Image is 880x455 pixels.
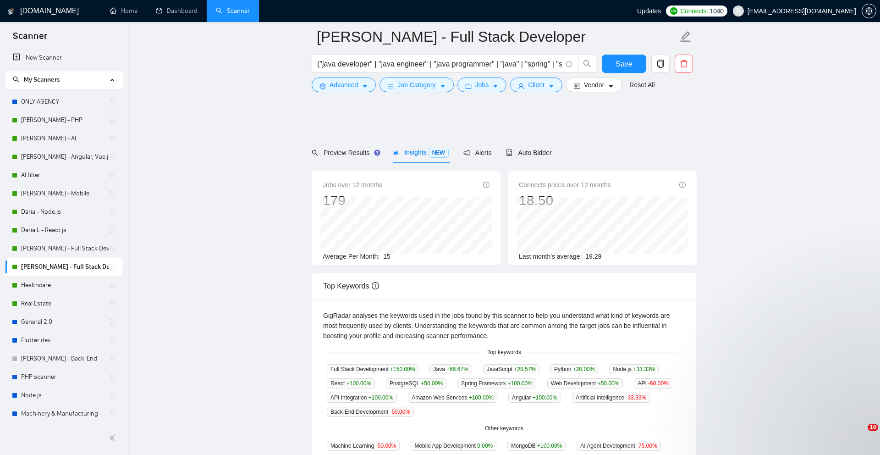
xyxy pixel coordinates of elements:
a: [PERSON_NAME] - Angular, Vue.js [21,148,109,166]
span: Last month's average: [519,253,582,260]
span: Spring Framework [457,378,536,388]
li: Oleksii K. - AI [5,129,122,148]
span: +50.00 % [598,380,620,387]
span: +100.00 % [469,394,494,401]
span: Preview Results [312,149,378,156]
span: holder [109,172,116,179]
span: holder [109,98,116,105]
span: API Integration [327,393,397,403]
span: holder [109,227,116,234]
span: holder [109,135,116,142]
li: Daria L - React.js [5,221,122,239]
span: search [578,60,596,68]
button: userClientcaret-down [510,78,562,92]
span: Client [528,80,544,90]
span: info-circle [372,282,379,289]
span: Connects: [680,6,708,16]
span: Job Category [397,80,435,90]
span: Angular [508,393,561,403]
span: double-left [109,433,118,443]
span: info-circle [566,61,572,67]
li: Node.js [5,386,122,405]
span: edit [680,31,692,43]
li: Andrew T. - Full Stack Developer [5,239,122,258]
span: +100.00 % [533,394,557,401]
a: [PERSON_NAME] - Mobile [21,184,109,203]
span: Back-End Development [327,407,414,417]
a: Flutter dev [21,331,109,350]
span: Full Stack Development [327,364,418,374]
button: folderJobscaret-down [457,78,507,92]
div: Tooltip anchor [373,149,381,157]
a: General 2.0 [21,313,109,331]
span: holder [109,318,116,326]
span: 15 [383,253,390,260]
span: info-circle [483,182,489,188]
span: NEW [429,148,449,158]
span: holder [109,373,116,381]
span: info-circle [679,182,686,188]
a: Daria - Node.js [21,203,109,221]
a: [PERSON_NAME] - Full Stack Developer [21,239,109,258]
span: 10 [868,424,878,431]
span: 0.00 % [477,443,493,449]
img: upwork-logo.png [670,7,677,15]
span: caret-down [492,83,499,89]
span: -33.33 % [626,394,647,401]
button: setting [862,4,876,18]
span: Average Per Month: [323,253,379,260]
span: Insights [392,149,448,156]
a: Node.js [21,386,109,405]
li: Daria - Node.js [5,203,122,221]
input: Search Freelance Jobs... [317,58,562,70]
span: +100.00 % [537,443,562,449]
li: Oleksii K. - Angular, Vue.js [5,148,122,166]
button: idcardVendorcaret-down [566,78,622,92]
li: New Scanner [5,49,122,67]
span: holder [109,245,116,252]
li: Oleksii K. - PHP [5,111,122,129]
span: API [634,378,672,388]
span: holder [109,208,116,216]
span: holder [109,263,116,271]
span: robot [506,150,512,156]
a: Real Estate [21,294,109,313]
a: New Scanner [13,49,115,67]
a: [PERSON_NAME] - Full Stack Developer [21,258,109,276]
li: General 2.0 [5,313,122,331]
span: holder [109,300,116,307]
li: Flutter dev [5,331,122,350]
span: JavaScript [483,364,539,374]
a: [PERSON_NAME] - PHP [21,111,109,129]
span: Connects prices over 12 months [519,180,611,190]
div: 18.50 [519,192,611,209]
span: +28.57 % [514,366,536,372]
span: folder [465,83,472,89]
span: -50.00 % [376,443,396,449]
span: Vendor [584,80,604,90]
div: 179 [323,192,382,209]
span: holder [109,337,116,344]
span: caret-down [608,83,614,89]
span: My Scanners [13,76,60,83]
span: copy [652,60,669,68]
span: user [518,83,524,89]
a: Machinery & Manufacturing [21,405,109,423]
a: searchScanner [216,7,250,15]
div: GigRadar analyses the keywords used in the jobs found by this scanner to help you understand what... [323,311,685,341]
span: +150.00 % [390,366,415,372]
span: +20.00 % [573,366,595,372]
span: +100.00 % [507,380,532,387]
button: Save [602,55,646,73]
span: bars [387,83,394,89]
span: Auto Bidder [506,149,551,156]
span: Save [616,58,632,70]
button: settingAdvancedcaret-down [312,78,376,92]
span: MongoDB [507,441,566,451]
span: Alerts [463,149,492,156]
span: +100.00 % [368,394,393,401]
span: Advanced [330,80,358,90]
span: PostgreSQL [386,378,446,388]
span: setting [862,7,876,15]
a: Reset All [629,80,654,90]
